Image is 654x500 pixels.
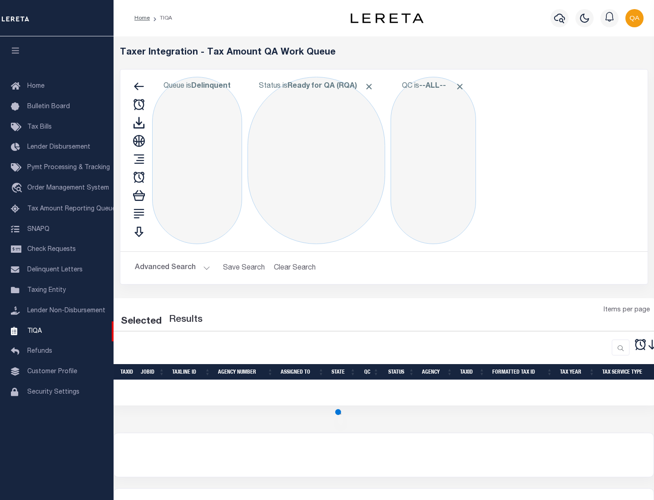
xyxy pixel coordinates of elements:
th: TaxID [456,364,489,380]
span: Security Settings [27,389,79,395]
span: Bulletin Board [27,104,70,110]
th: State [328,364,360,380]
th: JobID [137,364,168,380]
th: Formatted Tax ID [489,364,556,380]
div: Click to Edit [391,77,476,244]
th: Assigned To [277,364,328,380]
img: svg+xml;base64,PHN2ZyB4bWxucz0iaHR0cDovL3d3dy53My5vcmcvMjAwMC9zdmciIHBvaW50ZXItZXZlbnRzPSJub25lIi... [625,9,644,27]
th: Status [383,364,418,380]
li: TIQA [150,14,172,22]
th: TaxLine ID [168,364,214,380]
span: Delinquent Letters [27,267,83,273]
b: Ready for QA (RQA) [287,83,374,90]
span: SNAPQ [27,226,50,232]
h5: Taxer Integration - Tax Amount QA Work Queue [120,47,648,58]
div: Selected [121,315,162,329]
span: TIQA [27,328,42,334]
label: Results [169,313,203,327]
img: logo-dark.svg [351,13,423,23]
span: Pymt Processing & Tracking [27,165,110,171]
th: TaxID [117,364,137,380]
span: Check Requests [27,246,76,253]
span: Items per page [604,305,650,315]
span: Taxing Entity [27,287,66,294]
i: travel_explore [11,183,25,195]
span: Tax Amount Reporting Queue [27,206,116,212]
span: Order Management System [27,185,109,191]
span: Tax Bills [27,124,52,130]
th: QC [360,364,383,380]
span: Customer Profile [27,369,77,375]
th: Agency Number [214,364,277,380]
button: Advanced Search [135,259,210,277]
span: Lender Disbursement [27,144,90,150]
div: Click to Edit [152,77,242,244]
span: Home [27,83,45,90]
span: Lender Non-Disbursement [27,308,105,314]
b: --ALL-- [419,83,446,90]
th: Tax Year [556,364,599,380]
span: Click to Remove [455,82,465,91]
button: Clear Search [270,259,320,277]
span: Refunds [27,348,52,355]
span: Click to Remove [364,82,374,91]
b: Delinquent [191,83,231,90]
th: Agency [418,364,456,380]
a: Home [134,15,150,21]
div: Click to Edit [248,77,385,244]
button: Save Search [218,259,270,277]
